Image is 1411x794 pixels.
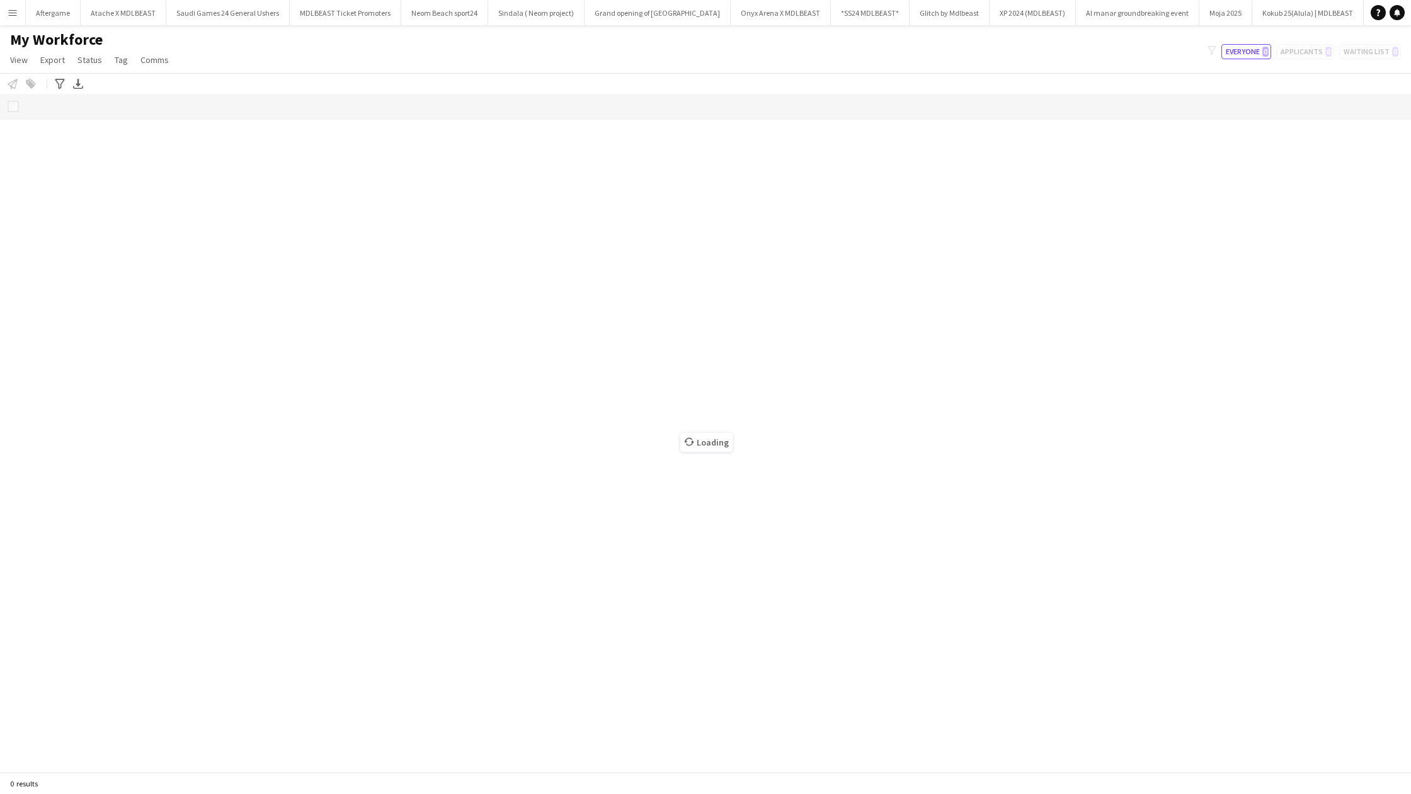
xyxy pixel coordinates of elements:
[115,54,128,66] span: Tag
[72,52,107,68] a: Status
[1199,1,1252,25] button: Moja 2025
[401,1,488,25] button: Neom Beach sport24
[5,52,33,68] a: View
[831,1,910,25] button: *SS24 MDLBEAST*
[135,52,174,68] a: Comms
[731,1,831,25] button: Onyx Arena X MDLBEAST
[1252,1,1364,25] button: Kokub 25(Alula) | MDLBEAST
[35,52,70,68] a: Export
[26,1,81,25] button: Aftergame
[71,76,86,91] app-action-btn: Export XLSX
[1221,44,1271,59] button: Everyone0
[81,1,166,25] button: Atache X MDLBEAST
[52,76,67,91] app-action-btn: Advanced filters
[10,54,28,66] span: View
[990,1,1076,25] button: XP 2024 (MDLBEAST)
[140,54,169,66] span: Comms
[1076,1,1199,25] button: Al manar groundbreaking event
[910,1,990,25] button: Glitch by Mdlbeast
[10,30,103,49] span: My Workforce
[40,54,65,66] span: Export
[166,1,290,25] button: Saudi Games 24 General Ushers
[77,54,102,66] span: Status
[1262,47,1269,57] span: 0
[110,52,133,68] a: Tag
[585,1,731,25] button: Grand opening of [GEOGRAPHIC_DATA]
[680,433,733,452] span: Loading
[488,1,585,25] button: Sindala ( Neom project)
[290,1,401,25] button: MDLBEAST Ticket Promoters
